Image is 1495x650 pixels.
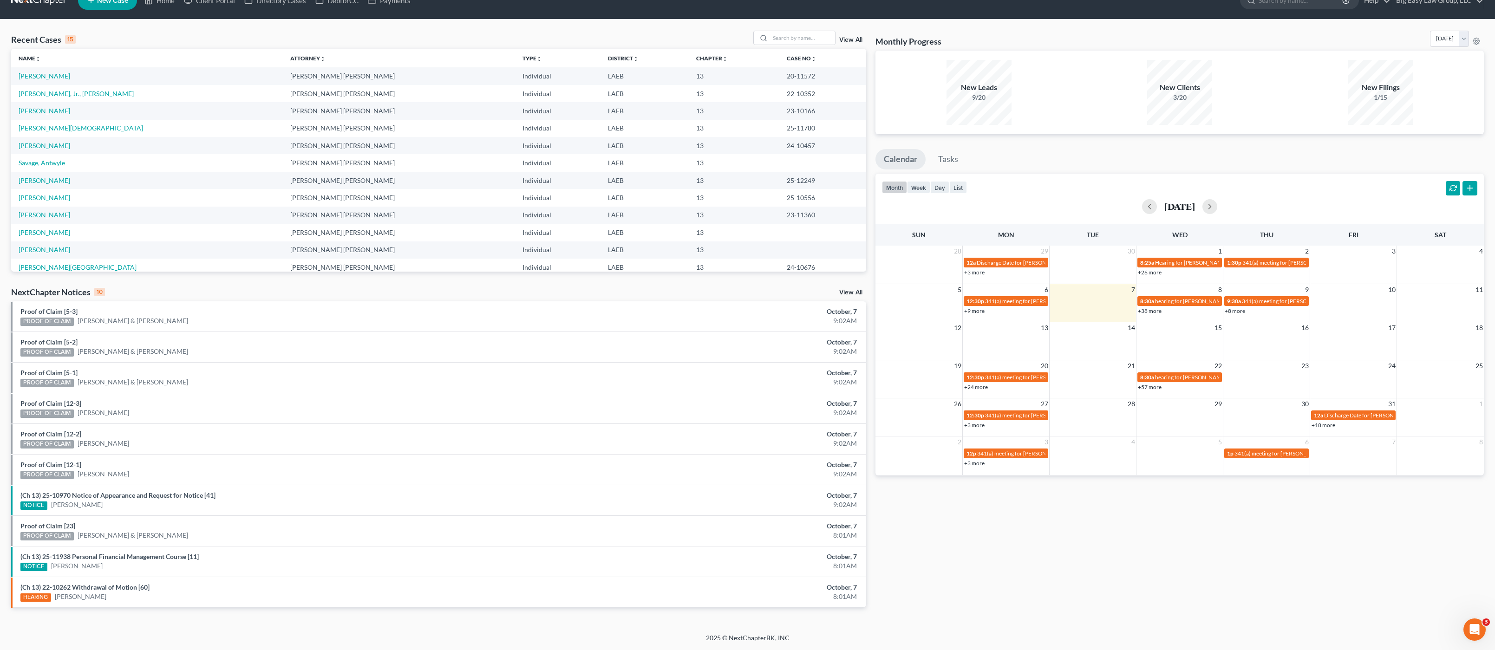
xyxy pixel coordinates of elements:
[1214,360,1223,371] span: 22
[998,231,1014,239] span: Mon
[584,439,857,448] div: 9:02AM
[320,56,326,62] i: unfold_more
[19,72,70,80] a: [PERSON_NAME]
[779,102,866,119] td: 23-10166
[584,460,857,469] div: October, 7
[1227,450,1234,457] span: 1p
[584,316,857,325] div: 9:02AM
[966,450,976,457] span: 12p
[1387,322,1397,333] span: 17
[811,56,816,62] i: unfold_more
[20,409,74,418] div: PROOF OF CLAIM
[51,561,103,571] a: [PERSON_NAME]
[584,307,857,316] div: October, 7
[875,36,941,47] h3: Monthly Progress
[1155,259,1227,266] span: Hearing for [PERSON_NAME]
[1348,82,1413,93] div: New Filings
[283,102,516,119] td: [PERSON_NAME] [PERSON_NAME]
[985,374,1075,381] span: 341(a) meeting for [PERSON_NAME]
[930,149,966,169] a: Tasks
[953,246,962,257] span: 28
[1130,284,1136,295] span: 7
[19,228,70,236] a: [PERSON_NAME]
[11,286,105,298] div: NextChapter Notices
[584,429,857,439] div: October, 7
[1482,618,1490,626] span: 3
[515,189,600,206] td: Individual
[283,224,516,241] td: [PERSON_NAME] [PERSON_NAME]
[584,521,857,531] div: October, 7
[1300,360,1310,371] span: 23
[1130,436,1136,448] span: 4
[584,338,857,347] div: October, 7
[283,67,516,84] td: [PERSON_NAME] [PERSON_NAME]
[601,241,689,259] td: LAEB
[689,172,779,189] td: 13
[1312,422,1335,429] a: +18 more
[1478,436,1484,448] span: 8
[1044,436,1049,448] span: 3
[20,471,74,479] div: PROOF OF CLAIM
[55,592,106,601] a: [PERSON_NAME]
[1387,360,1397,371] span: 24
[985,412,1075,419] span: 341(a) meeting for [PERSON_NAME]
[964,383,988,390] a: +24 more
[65,35,76,44] div: 15
[689,189,779,206] td: 13
[1087,231,1099,239] span: Tue
[78,408,129,417] a: [PERSON_NAME]
[1044,284,1049,295] span: 6
[584,469,857,479] div: 9:02AM
[1314,412,1323,419] span: 12a
[19,194,70,201] a: [PERSON_NAME]
[966,298,984,305] span: 12:30p
[283,120,516,137] td: [PERSON_NAME] [PERSON_NAME]
[20,348,74,357] div: PROOF OF CLAIM
[601,85,689,102] td: LAEB
[696,55,728,62] a: Chapterunfold_more
[689,241,779,259] td: 13
[930,181,949,194] button: day
[953,398,962,409] span: 26
[966,412,984,419] span: 12:30p
[515,172,600,189] td: Individual
[689,102,779,119] td: 13
[601,207,689,224] td: LAEB
[977,450,1067,457] span: 341(a) meeting for [PERSON_NAME]
[515,67,600,84] td: Individual
[787,55,816,62] a: Case Nounfold_more
[78,439,129,448] a: [PERSON_NAME]
[1040,360,1049,371] span: 20
[522,55,542,62] a: Typeunfold_more
[689,67,779,84] td: 13
[779,259,866,276] td: 24-10676
[515,224,600,241] td: Individual
[20,430,81,438] a: Proof of Claim [12-2]
[1127,246,1136,257] span: 30
[964,269,985,276] a: +3 more
[515,207,600,224] td: Individual
[1164,201,1195,211] h2: [DATE]
[584,491,857,500] div: October, 7
[584,408,857,417] div: 9:02AM
[584,377,857,387] div: 9:02AM
[283,189,516,206] td: [PERSON_NAME] [PERSON_NAME]
[601,172,689,189] td: LAEB
[1234,450,1324,457] span: 341(a) meeting for [PERSON_NAME]
[966,259,976,266] span: 12a
[601,137,689,154] td: LAEB
[515,137,600,154] td: Individual
[1140,259,1154,266] span: 8:25a
[689,137,779,154] td: 13
[601,154,689,171] td: LAEB
[601,259,689,276] td: LAEB
[957,284,962,295] span: 5
[19,211,70,219] a: [PERSON_NAME]
[78,531,188,540] a: [PERSON_NAME] & [PERSON_NAME]
[20,399,81,407] a: Proof of Claim [12-3]
[722,56,728,62] i: unfold_more
[283,85,516,102] td: [PERSON_NAME] [PERSON_NAME]
[19,55,41,62] a: Nameunfold_more
[584,347,857,356] div: 9:02AM
[19,159,65,167] a: Savage, Antwyle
